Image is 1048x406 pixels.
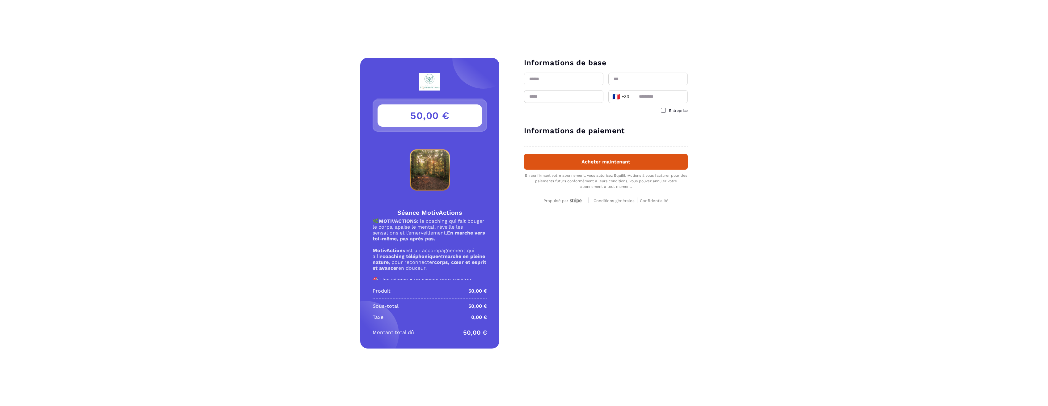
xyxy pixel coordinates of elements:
p: 🎯 Une séance = un espace pour respirer, réfléchir, libérer les tensions et faire un pas de plus v... [373,277,487,294]
div: Propulsé par [543,198,583,204]
img: logo [404,73,455,91]
p: 50,00 € [468,287,487,295]
p: Produit [373,287,391,295]
input: Search for option [631,92,632,101]
strong: coaching téléphonique [382,253,438,259]
p: 🌿 : le coaching qui fait bouger le corps, apaise le mental, réveille les sensations et l’émerveil... [373,218,487,242]
button: Acheter maintenant [524,154,688,170]
h4: Séance MotivActions [373,208,487,217]
p: 50,00 € [468,302,487,310]
strong: En marche vers toi-même, pas après pas. [373,230,485,242]
img: Product Image [373,139,487,201]
strong: MotivActions [373,247,405,253]
div: Search for option [608,90,634,103]
a: Conditions générales [594,197,637,203]
h3: Informations de base [524,58,688,68]
h3: Informations de paiement [524,126,688,136]
span: Conditions générales [594,198,635,203]
p: 0,00 € [471,314,487,321]
span: +33 [612,92,630,101]
p: 50,00 € [463,329,487,336]
span: 🇫🇷 [612,92,620,101]
a: Confidentialité [640,197,669,203]
strong: corps, cœur et esprit et avancer [373,259,486,271]
p: est un accompagnement qui allie et , pour reconnecter en douceur. [373,247,487,271]
span: Entreprise [669,108,688,113]
a: Propulsé par [543,197,583,203]
strong: marche en pleine nature [373,253,485,265]
div: En confirmant votre abonnement, vous autorisez EquilibrActions à vous facturer pour des paiements... [524,173,688,189]
h3: 50,00 € [378,104,482,127]
strong: MOTIVACTIONS [379,218,417,224]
